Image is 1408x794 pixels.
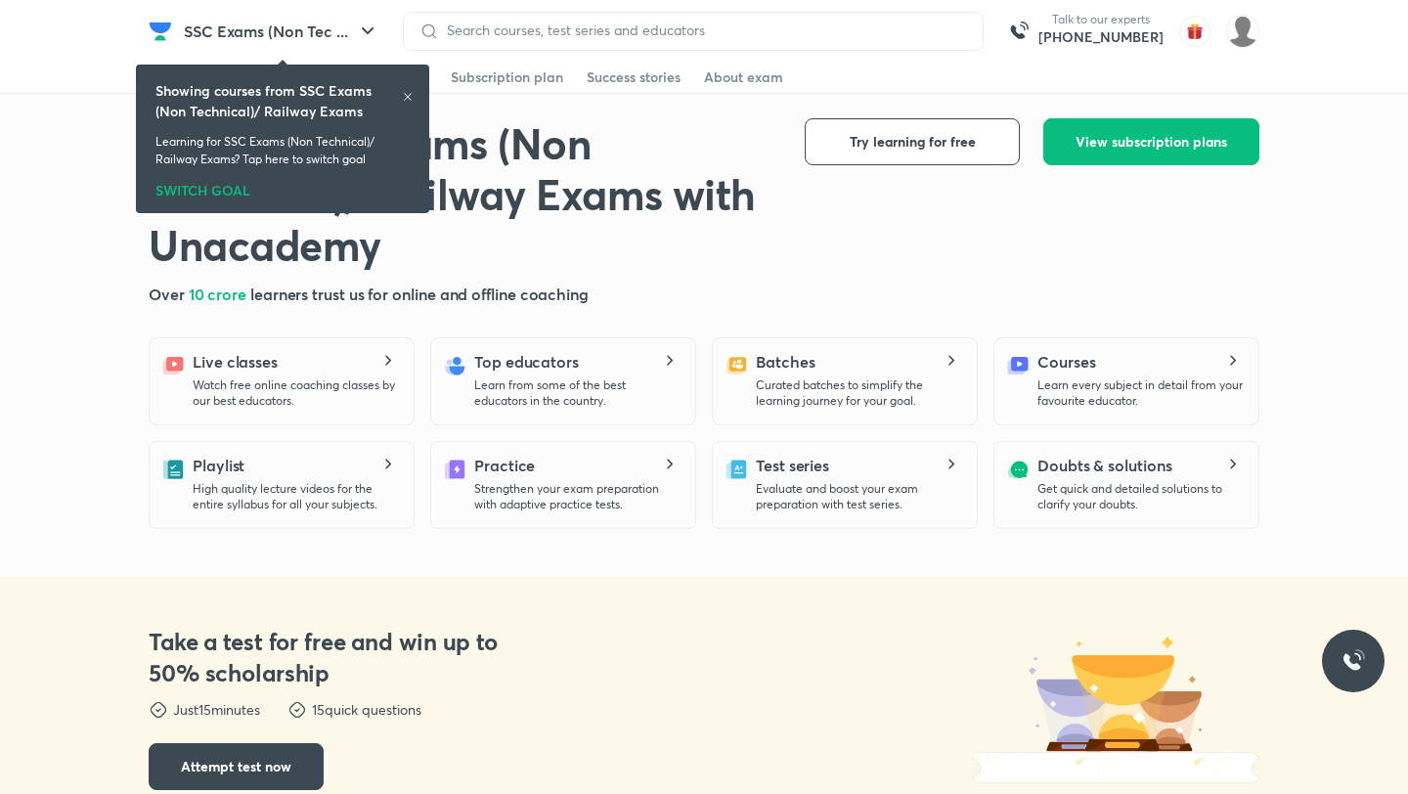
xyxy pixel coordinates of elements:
h5: Courses [1037,350,1095,374]
a: About exam [704,62,783,93]
span: Try learning for free [850,132,976,152]
div: About exam [704,67,783,87]
div: Success stories [587,67,681,87]
h5: Test series [756,454,829,477]
h5: Live classes [193,350,278,374]
p: Talk to our experts [1038,12,1164,27]
img: call-us [999,12,1038,51]
img: Company Logo [149,20,172,43]
img: dst-trophy [1024,634,1210,752]
img: dst-points [149,700,168,720]
h5: Playlist [193,454,244,477]
span: Attempt test now [181,757,291,776]
h5: Batches [756,350,814,374]
span: learners trust us for online and offline coaching [250,284,589,304]
p: Just 15 minutes [173,700,260,720]
img: dst-points [287,700,307,720]
img: avatar [1179,16,1210,47]
span: View subscription plans [1076,132,1227,152]
button: Attempt test now [149,743,324,790]
p: Watch free online coaching classes by our best educators. [193,377,398,409]
button: Try learning for free [805,118,1020,165]
p: Strengthen your exam preparation with adaptive practice tests. [474,481,680,512]
span: 10 crore [189,284,250,304]
p: High quality lecture videos for the entire syllabus for all your subjects. [193,481,398,512]
p: Learning for SSC Exams (Non Technical)/ Railway Exams? Tap here to switch goal [155,133,410,168]
img: ttu [1342,649,1365,673]
h5: Top educators [474,350,579,374]
input: Search courses, test series and educators [439,22,967,38]
img: Jyoti [1226,15,1259,48]
a: Subscription plan [451,62,563,93]
a: Success stories [587,62,681,93]
p: Learn from some of the best educators in the country. [474,377,680,409]
p: 15 quick questions [312,700,421,720]
p: Get quick and detailed solutions to clarify your doubts. [1037,481,1243,512]
div: Subscription plan [451,67,563,87]
div: SWITCH GOAL [155,176,410,198]
h5: Doubts & solutions [1037,454,1172,477]
button: SSC Exams (Non Tec ... [172,12,391,51]
p: Curated batches to simplify the learning journey for your goal. [756,377,961,409]
h3: Take a test for free and win up to 50% scholarship [149,626,515,688]
button: View subscription plans [1043,118,1259,165]
span: Over [149,284,189,304]
h6: Showing courses from SSC Exams (Non Technical)/ Railway Exams [155,80,402,121]
p: Learn every subject in detail from your favourite educator. [1037,377,1243,409]
a: [PHONE_NUMBER] [1038,27,1164,47]
h1: Crack SSC Exams (Non Technical)/ Railway Exams with Unacademy [149,118,773,271]
p: Evaluate and boost your exam preparation with test series. [756,481,961,512]
h5: Practice [474,454,535,477]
